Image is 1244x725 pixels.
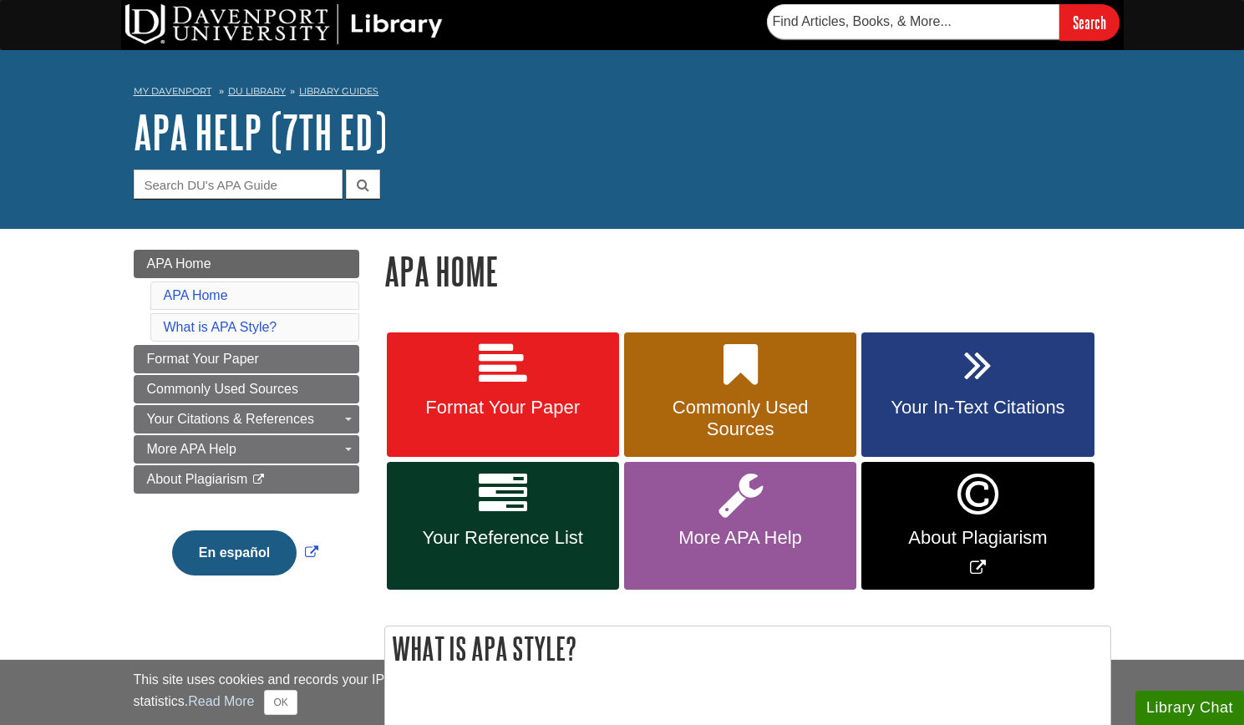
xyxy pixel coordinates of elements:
[264,690,297,715] button: Close
[147,412,314,426] span: Your Citations & References
[1059,4,1120,40] input: Search
[861,462,1094,590] a: Link opens in new window
[251,474,266,485] i: This link opens in a new window
[134,405,359,433] a: Your Citations & References
[299,85,378,97] a: Library Guides
[134,435,359,464] a: More APA Help
[399,527,607,549] span: Your Reference List
[861,332,1094,458] a: Your In-Text Citations
[134,670,1111,715] div: This site uses cookies and records your IP address for usage statistics. Additionally, we use Goo...
[624,332,856,458] a: Commonly Used Sources
[385,626,1110,671] h2: What is APA Style?
[384,250,1111,292] h1: APA Home
[188,694,254,708] a: Read More
[624,462,856,590] a: More APA Help
[637,527,844,549] span: More APA Help
[134,250,359,604] div: Guide Page Menu
[399,397,607,418] span: Format Your Paper
[172,530,297,575] button: En español
[767,4,1120,40] form: Searches DU Library's articles, books, and more
[164,288,228,302] a: APA Home
[767,4,1059,39] input: Find Articles, Books, & More...
[125,4,443,44] img: DU Library
[134,170,343,199] input: Search DU's APA Guide
[134,250,359,278] a: APA Home
[147,352,259,366] span: Format Your Paper
[134,80,1111,107] nav: breadcrumb
[147,256,211,271] span: APA Home
[134,375,359,403] a: Commonly Used Sources
[874,397,1081,418] span: Your In-Text Citations
[134,84,211,99] a: My Davenport
[637,397,844,440] span: Commonly Used Sources
[874,527,1081,549] span: About Plagiarism
[387,332,619,458] a: Format Your Paper
[387,462,619,590] a: Your Reference List
[168,545,322,560] a: Link opens in new window
[1135,691,1244,725] button: Library Chat
[164,320,277,334] a: What is APA Style?
[134,465,359,494] a: About Plagiarism
[134,106,387,158] a: APA Help (7th Ed)
[147,442,236,456] span: More APA Help
[147,382,298,396] span: Commonly Used Sources
[134,345,359,373] a: Format Your Paper
[228,85,286,97] a: DU Library
[147,472,248,486] span: About Plagiarism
